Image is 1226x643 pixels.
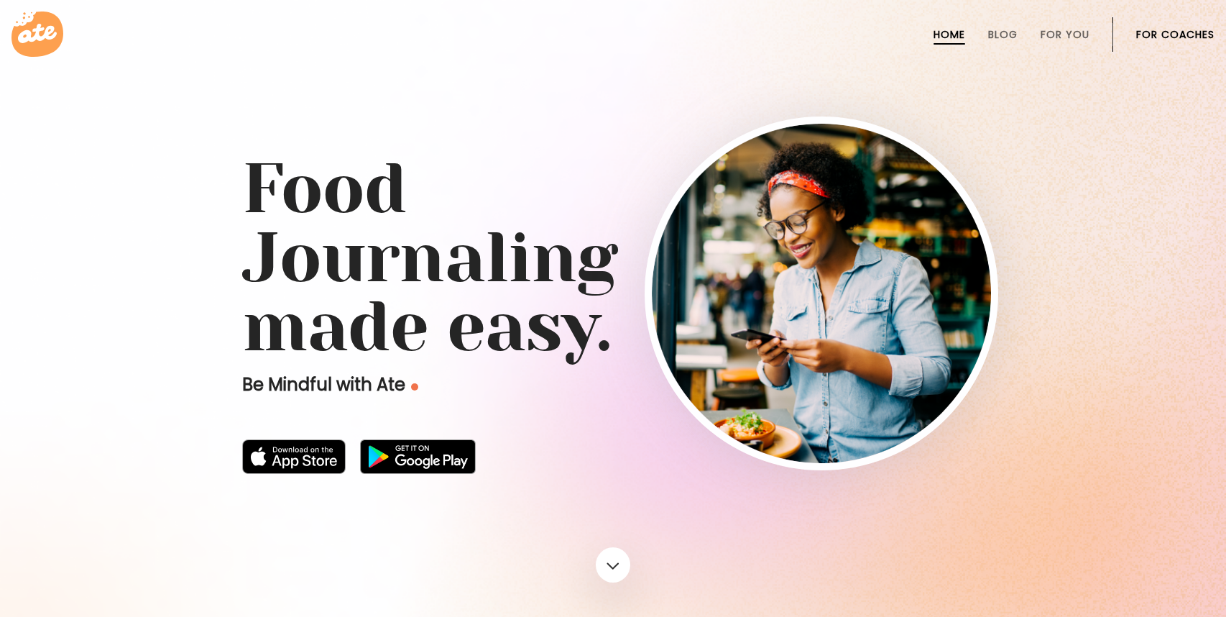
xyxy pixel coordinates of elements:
[360,439,476,474] img: badge-download-google.png
[242,373,645,396] p: Be Mindful with Ate
[1136,29,1215,40] a: For Coaches
[934,29,965,40] a: Home
[1041,29,1089,40] a: For You
[242,439,346,474] img: badge-download-apple.svg
[242,155,984,362] h1: Food Journaling made easy.
[652,124,991,463] img: home-hero-img-rounded.png
[988,29,1018,40] a: Blog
